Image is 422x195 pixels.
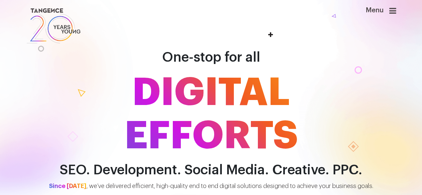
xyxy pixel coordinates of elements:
span: DIGITAL EFFORTS [21,71,401,158]
p: , we’ve delivered efficient, high-quality end to end digital solutions designed to achieve your b... [33,182,389,191]
span: Since [DATE] [49,183,86,189]
span: One-stop for all [162,51,260,64]
h2: SEO. Development. Social Media. Creative. PPC. [21,163,401,178]
img: logo SVG [26,7,81,45]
